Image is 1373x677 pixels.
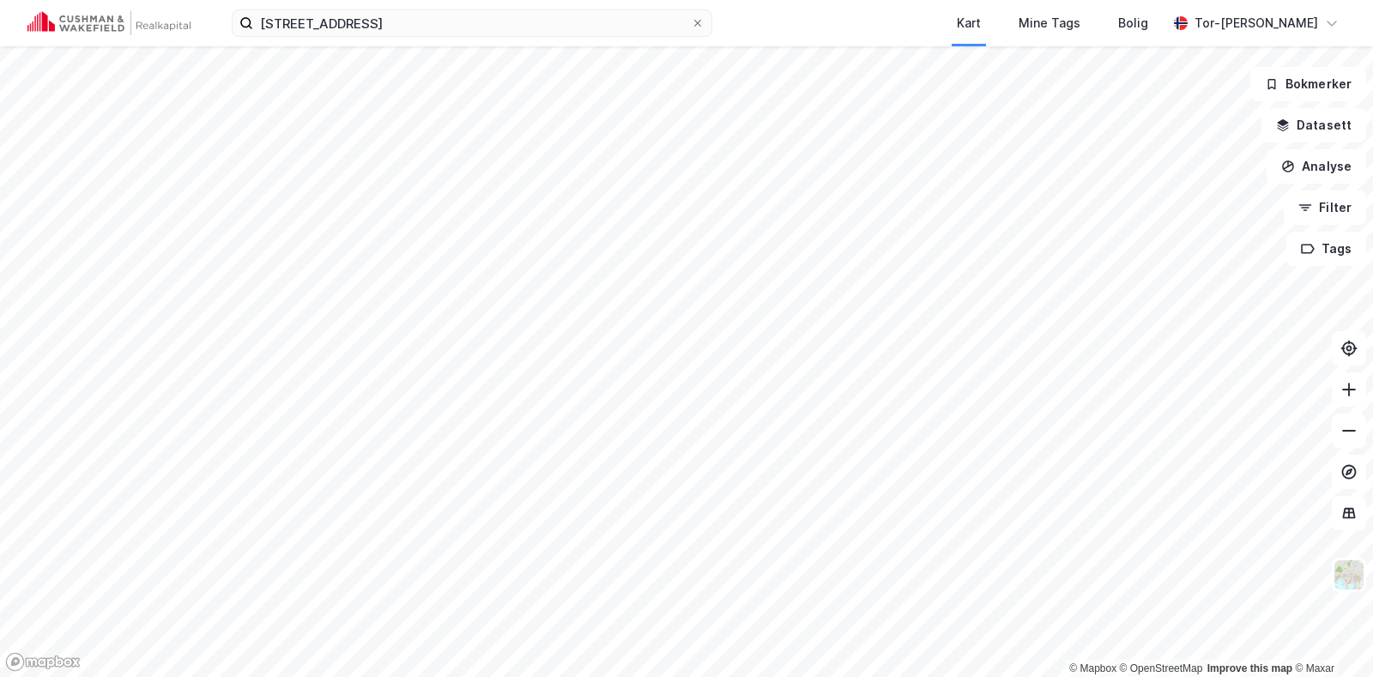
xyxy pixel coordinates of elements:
[5,652,81,672] a: Mapbox homepage
[1195,13,1318,33] div: Tor-[PERSON_NAME]
[1019,13,1080,33] div: Mine Tags
[1333,559,1365,591] img: Z
[1284,190,1366,225] button: Filter
[1120,662,1203,674] a: OpenStreetMap
[253,10,691,36] input: Søk på adresse, matrikkel, gårdeiere, leietakere eller personer
[1267,149,1366,184] button: Analyse
[1287,595,1373,677] div: Kontrollprogram for chat
[1207,662,1292,674] a: Improve this map
[1118,13,1148,33] div: Bolig
[27,11,191,35] img: cushman-wakefield-realkapital-logo.202ea83816669bd177139c58696a8fa1.svg
[1287,595,1373,677] iframe: Chat Widget
[957,13,981,33] div: Kart
[1261,108,1366,142] button: Datasett
[1286,232,1366,266] button: Tags
[1250,67,1366,101] button: Bokmerker
[1069,662,1116,674] a: Mapbox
